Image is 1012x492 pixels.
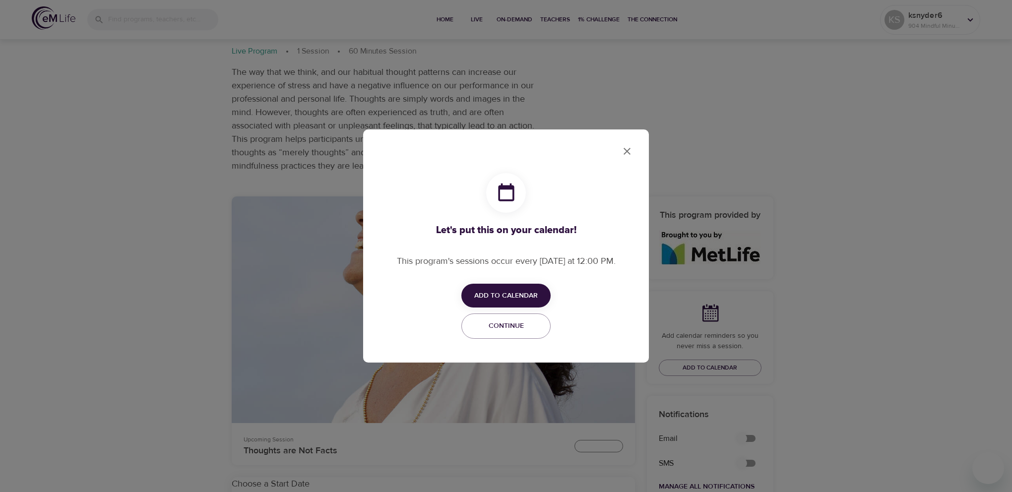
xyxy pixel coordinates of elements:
[397,254,616,268] p: This program's sessions occur every [DATE] at 12:00 PM.
[461,284,551,308] button: Add to Calendar
[615,139,639,163] button: close
[461,313,551,339] button: Continue
[468,320,544,332] span: Continue
[397,225,616,236] h3: Let's put this on your calendar!
[474,290,538,302] span: Add to Calendar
